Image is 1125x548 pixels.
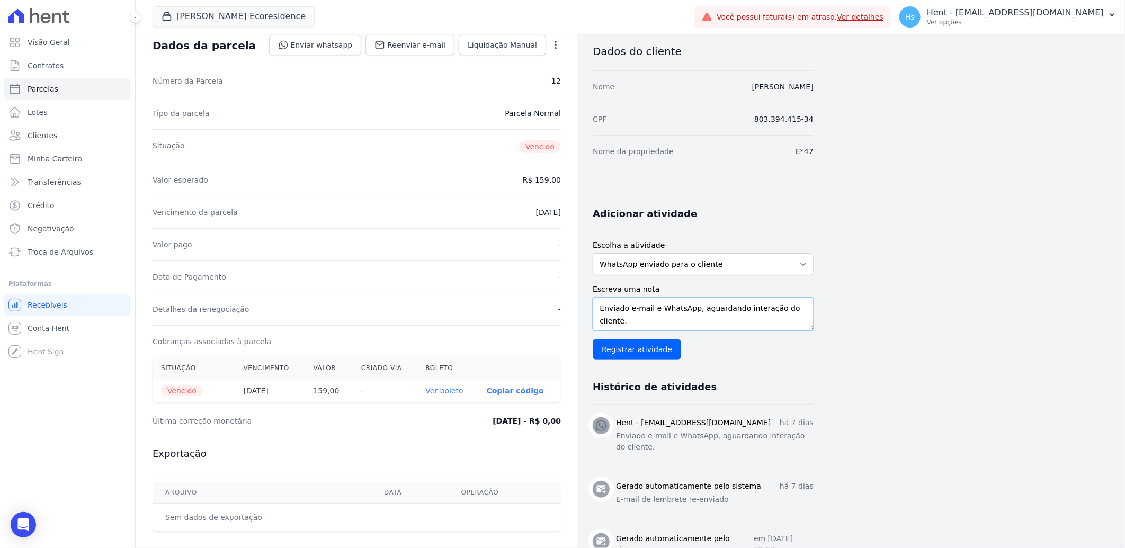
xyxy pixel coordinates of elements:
[616,494,814,505] p: E-mail de lembrete re-enviado
[593,45,814,58] h3: Dados do cliente
[593,284,814,295] label: Escreva uma nota
[28,223,74,234] span: Negativação
[153,175,208,185] dt: Valor esperado
[387,40,445,50] span: Reenviar e-mail
[153,482,371,504] th: Arquivo
[417,357,478,379] th: Boleto
[153,6,315,26] button: [PERSON_NAME] Ecoresidence
[235,357,305,379] th: Vencimento
[28,300,67,310] span: Recebíveis
[616,430,814,453] p: Enviado e-mail e WhatsApp, aguardando interação do cliente.
[493,416,561,426] dd: [DATE] - R$ 0,00
[153,39,256,52] div: Dados da parcela
[4,148,131,169] a: Minha Carteira
[593,114,606,124] dt: CPF
[891,2,1125,32] button: Hs Hent - [EMAIL_ADDRESS][DOMAIN_NAME] Ver opções
[4,218,131,239] a: Negativação
[558,239,561,250] dd: -
[927,7,1104,18] p: Hent - [EMAIL_ADDRESS][DOMAIN_NAME]
[505,108,561,119] dd: Parcela Normal
[616,481,761,492] h3: Gerado automaticamente pelo sistema
[28,177,81,187] span: Transferências
[551,76,561,86] dd: 12
[593,240,814,251] label: Escolha a atividade
[4,78,131,100] a: Parcelas
[153,108,210,119] dt: Tipo da parcela
[305,357,353,379] th: Valor
[153,336,271,347] dt: Cobranças associadas à parcela
[8,277,127,290] div: Plataformas
[28,323,69,334] span: Conta Hent
[593,208,697,220] h3: Adicionar atividade
[536,207,561,218] dd: [DATE]
[558,272,561,282] dd: -
[235,379,305,403] th: [DATE]
[28,84,58,94] span: Parcelas
[4,172,131,193] a: Transferências
[269,35,362,55] a: Enviar whatsapp
[780,417,814,428] p: há 7 dias
[153,504,371,532] td: Sem dados de exportação
[28,60,64,71] span: Contratos
[780,481,814,492] p: há 7 dias
[523,175,561,185] dd: R$ 159,00
[28,154,82,164] span: Minha Carteira
[593,339,681,360] input: Registrar atividade
[4,102,131,123] a: Lotes
[28,130,57,141] span: Clientes
[4,32,131,53] a: Visão Geral
[28,200,55,211] span: Crédito
[468,40,537,50] span: Liquidação Manual
[754,114,814,124] dd: 803.394.415-34
[4,318,131,339] a: Conta Hent
[593,146,674,157] dt: Nome da propriedade
[558,304,561,315] dd: -
[4,55,131,76] a: Contratos
[305,379,353,403] th: 159,00
[153,357,235,379] th: Situação
[449,482,561,504] th: Operação
[28,247,93,257] span: Troca de Arquivos
[161,385,203,396] span: Vencido
[28,107,48,118] span: Lotes
[153,140,185,153] dt: Situação
[519,140,561,153] span: Vencido
[11,512,36,537] div: Open Intercom Messenger
[905,13,915,21] span: Hs
[752,83,814,91] a: [PERSON_NAME]
[371,482,448,504] th: Data
[837,13,883,21] a: Ver detalhes
[153,304,249,315] dt: Detalhes da renegociação
[4,241,131,263] a: Troca de Arquivos
[153,76,223,86] dt: Número da Parcela
[4,294,131,316] a: Recebíveis
[153,272,226,282] dt: Data de Pagamento
[353,379,417,403] th: -
[927,18,1104,26] p: Ver opções
[616,417,771,428] h3: Hent - [EMAIL_ADDRESS][DOMAIN_NAME]
[153,207,238,218] dt: Vencimento da parcela
[365,35,454,55] a: Reenviar e-mail
[4,125,131,146] a: Clientes
[717,12,883,23] span: Você possui fatura(s) em atraso.
[153,239,192,250] dt: Valor pago
[4,195,131,216] a: Crédito
[153,447,561,460] h3: Exportação
[593,381,717,393] h3: Histórico de atividades
[353,357,417,379] th: Criado via
[28,37,70,48] span: Visão Geral
[459,35,546,55] a: Liquidação Manual
[425,387,463,395] a: Ver boleto
[487,387,544,395] button: Copiar código
[153,416,394,426] dt: Última correção monetária
[593,82,614,92] dt: Nome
